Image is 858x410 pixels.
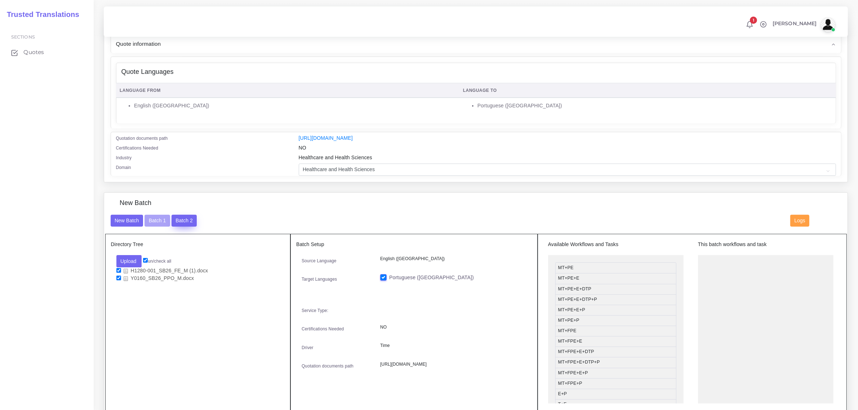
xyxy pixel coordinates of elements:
li: MT+PE+E+DTP [555,284,676,295]
label: Domain [116,164,131,171]
a: Batch 2 [172,217,197,223]
h2: Trusted Translations [2,10,79,19]
p: English ([GEOGRAPHIC_DATA]) [380,255,526,263]
div: NO [293,144,841,154]
h5: Available Workflows and Tasks [548,241,684,248]
div: Quote information [111,35,841,53]
label: Driver [302,344,314,351]
label: Certifications Needed [302,326,344,332]
p: [URL][DOMAIN_NAME] [380,361,526,368]
a: Quotes [5,45,88,60]
li: T+E [555,399,676,410]
li: MT+PE [555,262,676,273]
li: MT+PE+E [555,273,676,284]
h5: Directory Tree [111,241,285,248]
img: avatar [821,17,835,32]
a: H1280-001_SB26_FE_M (1).docx [121,267,211,274]
li: MT+FPE+E [555,336,676,347]
span: Quotes [23,48,44,56]
h4: New Batch [120,199,151,207]
label: Source Language [302,258,337,264]
button: Batch 2 [172,215,197,227]
li: MT+PE+E+P [555,305,676,316]
label: un/check all [143,258,171,264]
th: Language To [459,83,836,98]
h5: Batch Setup [296,241,532,248]
h5: This batch workflows and task [698,241,833,248]
button: Upload [116,255,142,267]
span: Sections [11,34,35,40]
li: MT+FPE [555,326,676,337]
label: Industry [116,155,132,161]
button: New Batch [111,215,143,227]
span: Logs [795,218,805,223]
p: NO [380,324,526,331]
button: Logs [790,215,809,227]
a: 1 [743,21,756,28]
a: Batch 1 [145,217,170,223]
a: Y0160_SB26_PPO_M.docx [121,275,197,282]
input: un/check all [143,258,148,263]
li: MT+PE+E+DTP+P [555,294,676,305]
label: Service Type: [302,307,328,314]
label: Quotation documents path [302,363,354,369]
span: [PERSON_NAME] [773,21,817,26]
span: 1 [750,17,757,24]
h4: Quote Languages [121,68,174,76]
a: Trusted Translations [2,9,79,21]
li: MT+FPE+P [555,378,676,389]
label: Certifications Needed [116,145,159,151]
div: Healthcare and Health Sciences [293,154,841,164]
a: [PERSON_NAME]avatar [769,17,838,32]
button: Batch 1 [145,215,170,227]
a: New Batch [111,217,143,223]
li: MT+FPE+E+DTP+P [555,357,676,368]
li: Portuguese ([GEOGRAPHIC_DATA]) [477,102,832,110]
th: Language From [116,83,459,98]
li: MT+FPE+E+P [555,368,676,379]
label: Portuguese ([GEOGRAPHIC_DATA]) [389,274,474,281]
label: Quotation documents path [116,135,168,142]
li: E+P [555,389,676,400]
li: English ([GEOGRAPHIC_DATA]) [134,102,455,110]
label: Target Languages [302,276,337,282]
li: MT+PE+P [555,315,676,326]
a: [URL][DOMAIN_NAME] [299,135,353,141]
p: Time [380,342,526,349]
li: MT+FPE+E+DTP [555,347,676,357]
span: Quote information [116,40,161,48]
